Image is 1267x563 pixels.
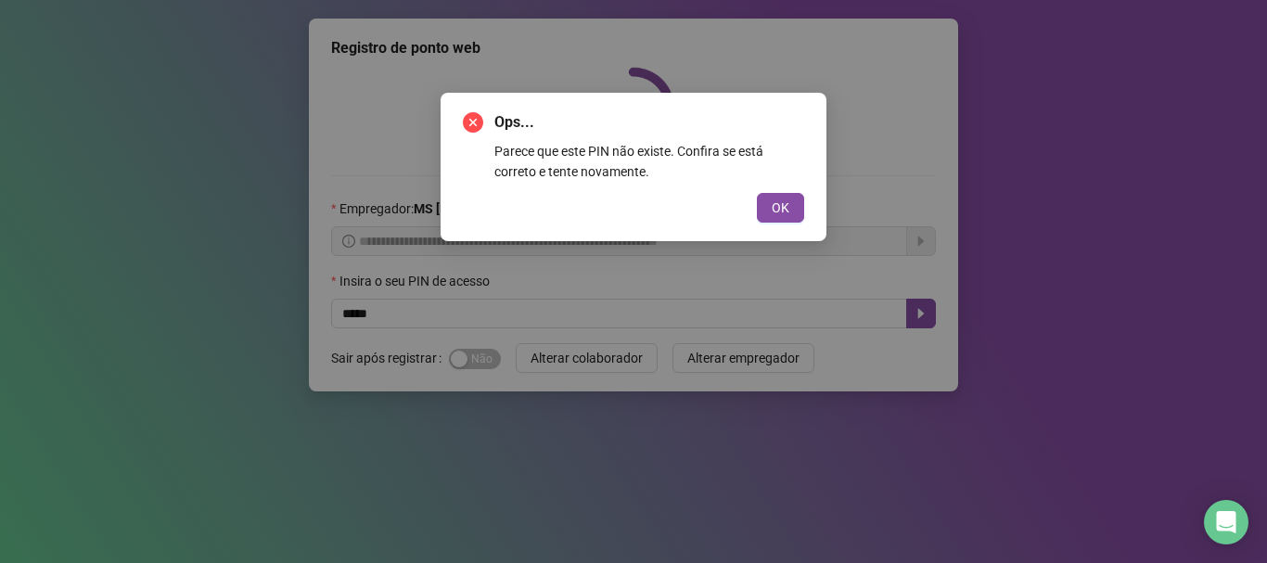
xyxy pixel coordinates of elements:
span: OK [772,198,789,218]
div: Open Intercom Messenger [1204,500,1248,544]
span: Ops... [494,111,804,134]
button: OK [757,193,804,223]
span: close-circle [463,112,483,133]
div: Parece que este PIN não existe. Confira se está correto e tente novamente. [494,141,804,182]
